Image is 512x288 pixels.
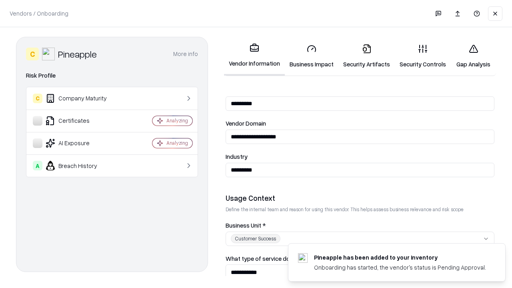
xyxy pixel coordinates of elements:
[451,38,496,75] a: Gap Analysis
[33,94,128,103] div: Company Maturity
[166,117,188,124] div: Analyzing
[231,234,280,243] div: Customer Success
[10,9,68,18] p: Vendors / Onboarding
[173,47,198,61] button: More info
[226,193,494,203] div: Usage Context
[166,140,188,146] div: Analyzing
[226,154,494,160] label: Industry
[338,38,395,75] a: Security Artifacts
[226,206,494,213] p: Define the internal team and reason for using this vendor. This helps assess business relevance a...
[33,94,42,103] div: C
[33,161,128,170] div: Breach History
[314,253,486,262] div: Pineapple has been added to your inventory
[26,48,39,60] div: C
[58,48,97,60] div: Pineapple
[42,48,55,60] img: Pineapple
[285,38,338,75] a: Business Impact
[226,232,494,246] button: Customer Success
[226,222,494,228] label: Business Unit *
[226,120,494,126] label: Vendor Domain
[33,161,42,170] div: A
[26,71,198,80] div: Risk Profile
[33,116,128,126] div: Certificates
[224,37,285,76] a: Vendor Information
[395,38,451,75] a: Security Controls
[314,263,486,272] div: Onboarding has started, the vendor's status is Pending Approval.
[226,256,494,262] label: What type of service does the vendor provide? *
[298,253,308,263] img: pineappleenergy.com
[33,138,128,148] div: AI Exposure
